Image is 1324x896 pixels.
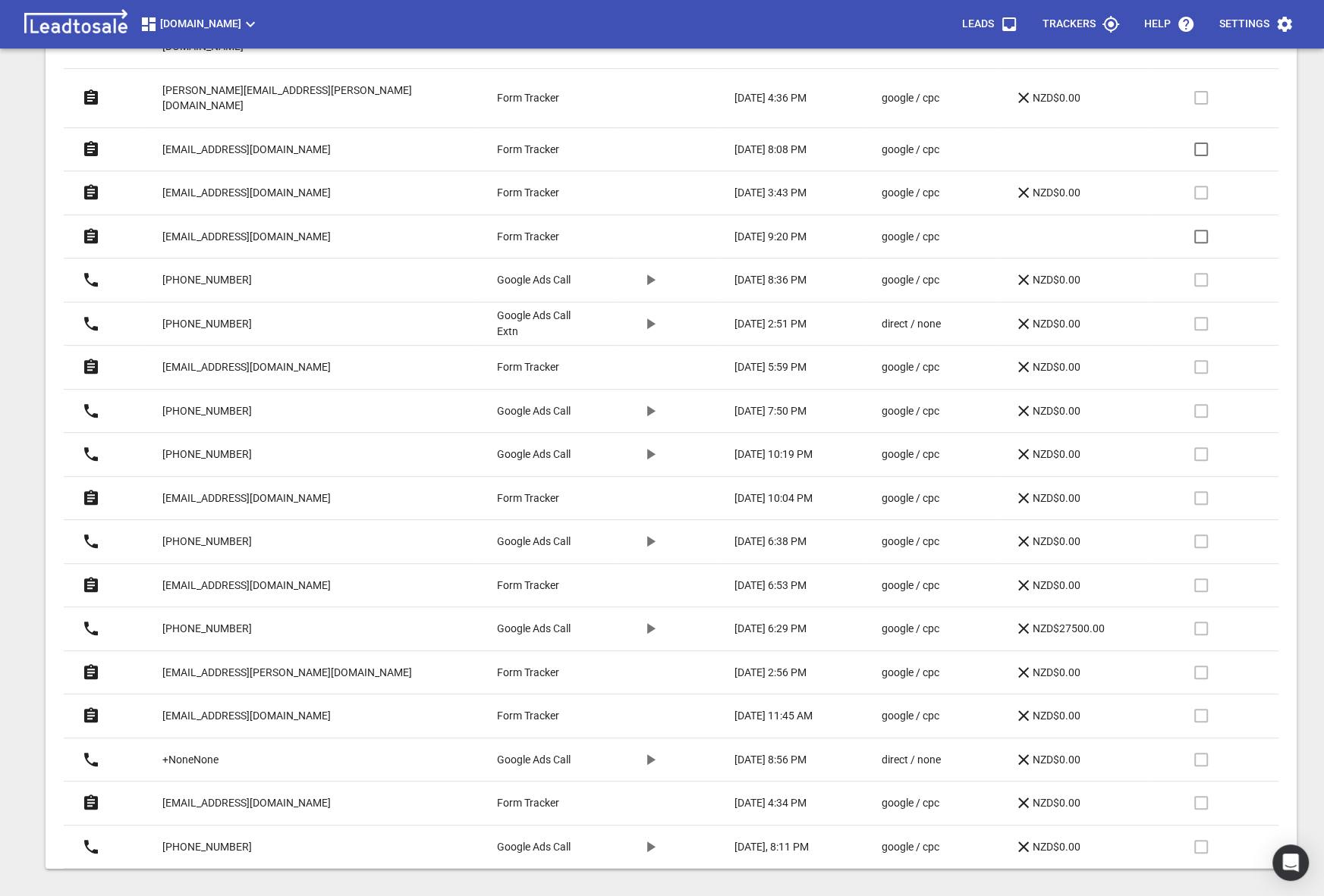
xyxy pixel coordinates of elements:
a: Google Ads Call [496,621,571,637]
a: NZD$0.00 [1014,663,1105,681]
p: google / cpc [881,534,939,550]
p: [EMAIL_ADDRESS][DOMAIN_NAME] [162,490,331,506]
p: [DATE] 6:38 PM [734,534,807,550]
p: NZD$0.00 [1014,838,1080,856]
a: Form Tracker [496,185,571,201]
a: [DATE] 8:36 PM [734,272,820,288]
p: NZD$0.00 [1014,445,1080,463]
svg: Form [82,663,100,681]
p: [EMAIL_ADDRESS][DOMAIN_NAME] [162,229,331,245]
a: Form Tracker [496,665,571,681]
a: NZD$0.00 [1014,838,1105,856]
svg: Form [82,89,100,107]
a: Google Ads Call [496,534,571,550]
p: [DATE] 7:50 PM [734,403,807,419]
div: Open Intercom Messenger [1272,844,1309,881]
a: Form Tracker [496,229,571,245]
a: google / cpc [881,272,954,288]
p: [DATE] 10:04 PM [734,490,813,506]
a: google / cpc [881,578,954,594]
p: [DATE] 8:36 PM [734,272,807,288]
p: [DATE] 3:43 PM [734,185,807,201]
a: google / cpc [881,665,954,681]
a: Google Ads Call [496,752,571,768]
p: google / cpc [881,621,939,637]
a: Google Ads Call [496,446,571,462]
p: [DATE] 8:56 PM [734,752,807,768]
a: [DATE] 10:04 PM [734,490,820,506]
a: [EMAIL_ADDRESS][DOMAIN_NAME] [162,131,331,168]
a: [PHONE_NUMBER] [162,829,252,866]
p: Form Tracker [496,359,558,375]
a: direct / none [881,316,954,332]
p: google / cpc [881,272,939,288]
p: Form Tracker [496,795,558,811]
p: [EMAIL_ADDRESS][DOMAIN_NAME] [162,359,331,375]
span: [DOMAIN_NAME] [140,15,259,33]
a: [PHONE_NUMBER] [162,393,252,430]
a: [EMAIL_ADDRESS][DOMAIN_NAME] [162,785,331,822]
p: google / cpc [881,578,939,594]
a: [PERSON_NAME][EMAIL_ADDRESS][PERSON_NAME][DOMAIN_NAME] [162,72,436,124]
p: NZD$27500.00 [1014,619,1105,638]
a: Form Tracker [496,359,571,375]
a: [DATE] 5:59 PM [734,359,820,375]
a: [EMAIL_ADDRESS][DOMAIN_NAME] [162,567,331,604]
p: Google Ads Call [496,272,570,288]
p: Google Ads Call [496,752,570,768]
p: google / cpc [881,490,939,506]
p: [DATE] 8:08 PM [734,142,807,158]
a: Form Tracker [496,795,571,811]
p: [DATE], 8:11 PM [734,839,809,855]
p: [DATE] 4:36 PM [734,90,807,106]
a: [PHONE_NUMBER] [162,262,252,299]
p: Trackers [1043,17,1096,32]
p: Settings [1219,17,1269,32]
a: Google Ads Call [496,403,571,419]
a: [PHONE_NUMBER] [162,436,252,473]
svg: Form [82,794,100,812]
a: Google Ads Call [496,272,571,288]
p: [DATE] 6:29 PM [734,621,807,637]
a: [DATE] 6:53 PM [734,578,820,594]
a: [EMAIL_ADDRESS][DOMAIN_NAME] [162,349,331,386]
p: google / cpc [881,795,939,811]
svg: Form [82,227,100,246]
a: NZD$0.00 [1014,750,1105,769]
a: NZD$0.00 [1014,358,1105,376]
svg: Call [82,750,100,769]
svg: Form [82,183,100,202]
a: google / cpc [881,185,954,201]
a: NZD$0.00 [1014,445,1105,463]
svg: Form [82,140,100,158]
a: [DATE] 4:34 PM [734,795,820,811]
a: NZD$0.00 [1014,315,1105,333]
p: [PERSON_NAME][EMAIL_ADDRESS][PERSON_NAME][DOMAIN_NAME] [162,83,436,114]
svg: Call [82,315,100,333]
p: [DATE] 2:51 PM [734,316,807,332]
svg: Form [82,358,100,376]
a: Form Tracker [496,708,571,724]
svg: Call [82,619,100,638]
p: [DATE] 2:56 PM [734,665,807,681]
svg: Call [82,271,100,289]
p: [DATE] 4:34 PM [734,795,807,811]
p: google / cpc [881,665,939,681]
p: [DATE] 5:59 PM [734,359,807,375]
a: [DATE] 8:08 PM [734,142,820,158]
p: [EMAIL_ADDRESS][DOMAIN_NAME] [162,708,331,724]
a: google / cpc [881,795,954,811]
p: Form Tracker [496,90,558,106]
p: google / cpc [881,446,939,462]
p: NZD$0.00 [1014,402,1080,420]
p: Google Ads Call [496,534,570,550]
a: Google Ads Call [496,839,571,855]
p: Form Tracker [496,708,558,724]
p: Form Tracker [496,665,558,681]
p: [EMAIL_ADDRESS][DOMAIN_NAME] [162,185,331,201]
p: NZD$0.00 [1014,663,1080,681]
p: google / cpc [881,142,939,158]
a: [EMAIL_ADDRESS][DOMAIN_NAME] [162,174,331,211]
a: Form Tracker [496,90,571,106]
a: NZD$0.00 [1014,576,1105,594]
